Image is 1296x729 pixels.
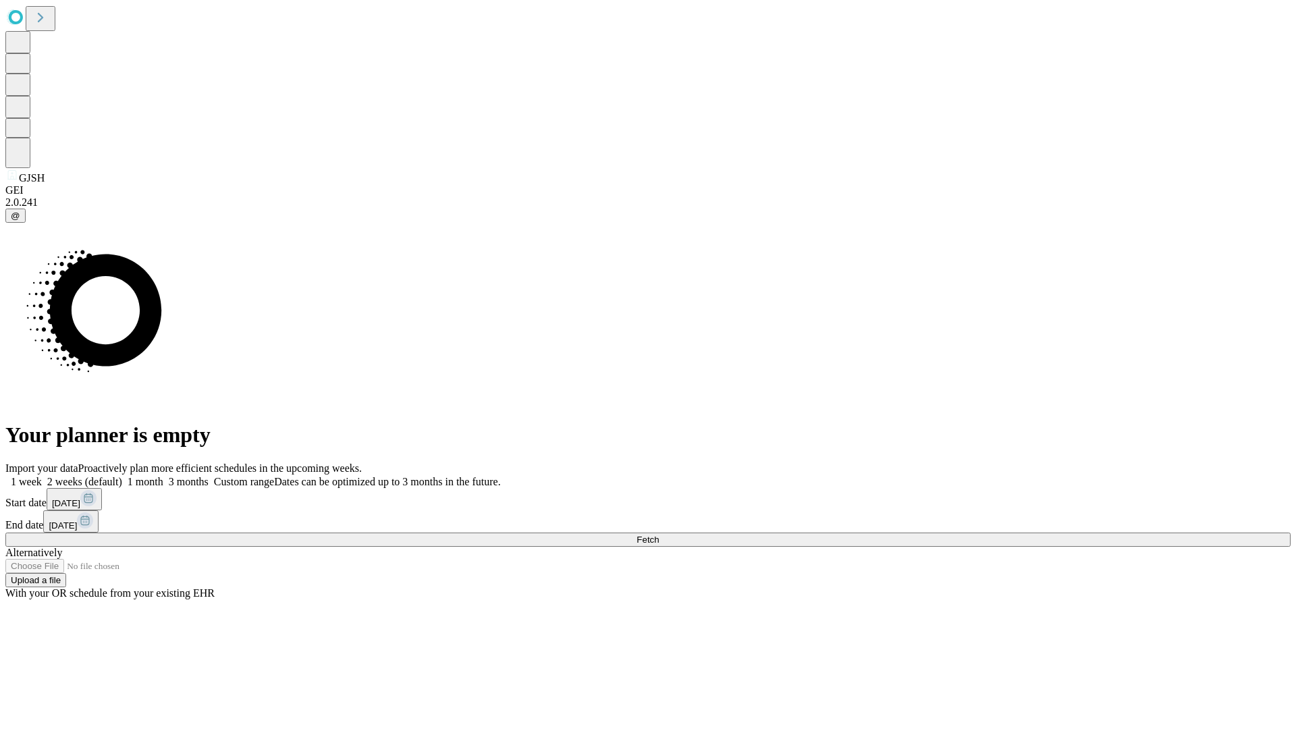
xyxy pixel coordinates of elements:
span: 1 week [11,476,42,487]
div: End date [5,510,1291,533]
span: With your OR schedule from your existing EHR [5,587,215,599]
span: 2 weeks (default) [47,476,122,487]
span: Fetch [637,535,659,545]
div: GEI [5,184,1291,196]
span: 3 months [169,476,209,487]
button: [DATE] [43,510,99,533]
span: GJSH [19,172,45,184]
button: @ [5,209,26,223]
button: Upload a file [5,573,66,587]
button: [DATE] [47,488,102,510]
span: Import your data [5,462,78,474]
span: Proactively plan more efficient schedules in the upcoming weeks. [78,462,362,474]
span: Dates can be optimized up to 3 months in the future. [274,476,500,487]
span: [DATE] [52,498,80,508]
span: Custom range [214,476,274,487]
div: 2.0.241 [5,196,1291,209]
span: Alternatively [5,547,62,558]
span: @ [11,211,20,221]
span: [DATE] [49,520,77,531]
span: 1 month [128,476,163,487]
h1: Your planner is empty [5,423,1291,448]
div: Start date [5,488,1291,510]
button: Fetch [5,533,1291,547]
